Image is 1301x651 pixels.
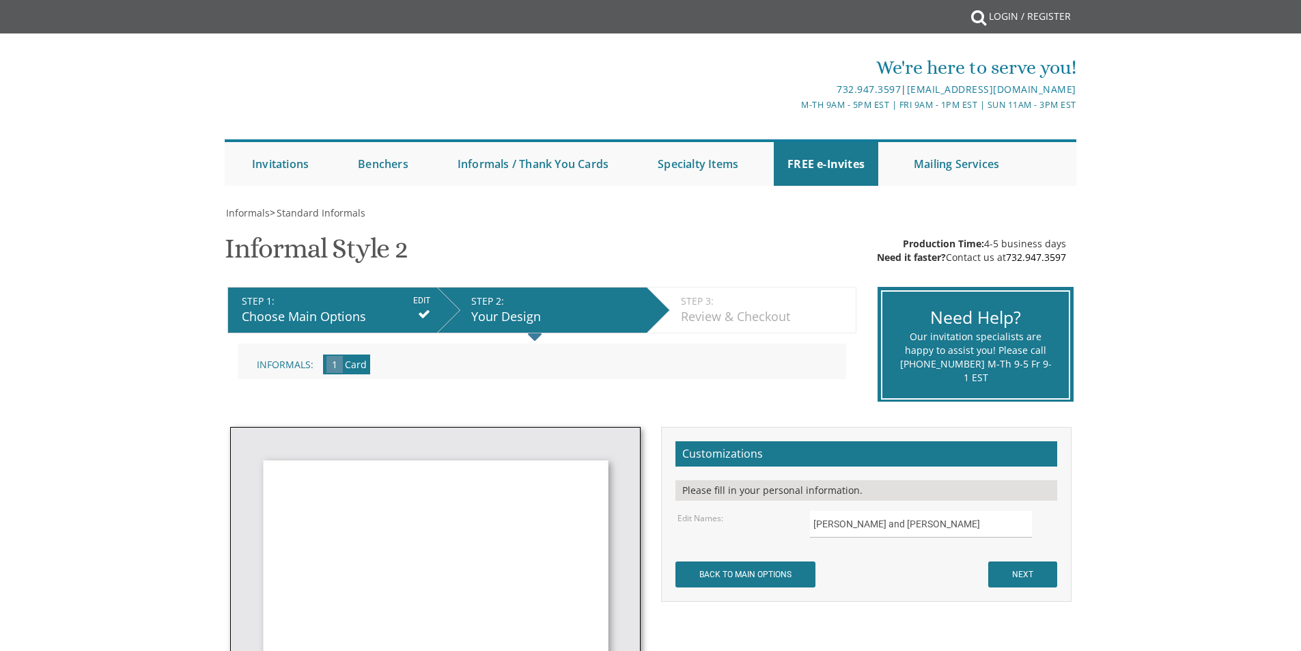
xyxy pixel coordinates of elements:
[907,83,1076,96] a: [EMAIL_ADDRESS][DOMAIN_NAME]
[345,358,367,371] span: Card
[226,206,270,219] span: Informals
[877,251,946,264] span: Need it faster?
[413,294,430,307] input: EDIT
[344,142,422,186] a: Benchers
[675,441,1057,467] h2: Customizations
[681,294,849,308] div: STEP 3:
[1006,251,1066,264] a: 732.947.3597
[326,356,343,373] span: 1
[225,234,408,274] h1: Informal Style 2
[238,142,322,186] a: Invitations
[509,54,1076,81] div: We're here to serve you!
[509,81,1076,98] div: |
[677,512,723,524] label: Edit Names:
[837,83,901,96] a: 732.947.3597
[225,206,270,219] a: Informals
[675,562,815,587] input: BACK TO MAIN OPTIONS
[471,308,640,326] div: Your Design
[899,305,1052,330] div: Need Help?
[903,237,984,250] span: Production Time:
[509,98,1076,112] div: M-Th 9am - 5pm EST | Fri 9am - 1pm EST | Sun 11am - 3pm EST
[444,142,622,186] a: Informals / Thank You Cards
[270,206,365,219] span: >
[877,237,1066,264] div: 4-5 business days Contact us at
[257,358,313,371] span: Informals:
[900,142,1013,186] a: Mailing Services
[275,206,365,219] a: Standard Informals
[988,562,1057,587] input: NEXT
[681,308,849,326] div: Review & Checkout
[644,142,752,186] a: Specialty Items
[675,480,1057,501] div: Please fill in your personal information.
[899,330,1052,385] div: Our invitation specialists are happy to assist you! Please call [PHONE_NUMBER] M-Th 9-5 Fr 9-1 EST
[242,294,430,308] div: STEP 1:
[277,206,365,219] span: Standard Informals
[242,308,430,326] div: Choose Main Options
[471,294,640,308] div: STEP 2:
[774,142,878,186] a: FREE e-Invites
